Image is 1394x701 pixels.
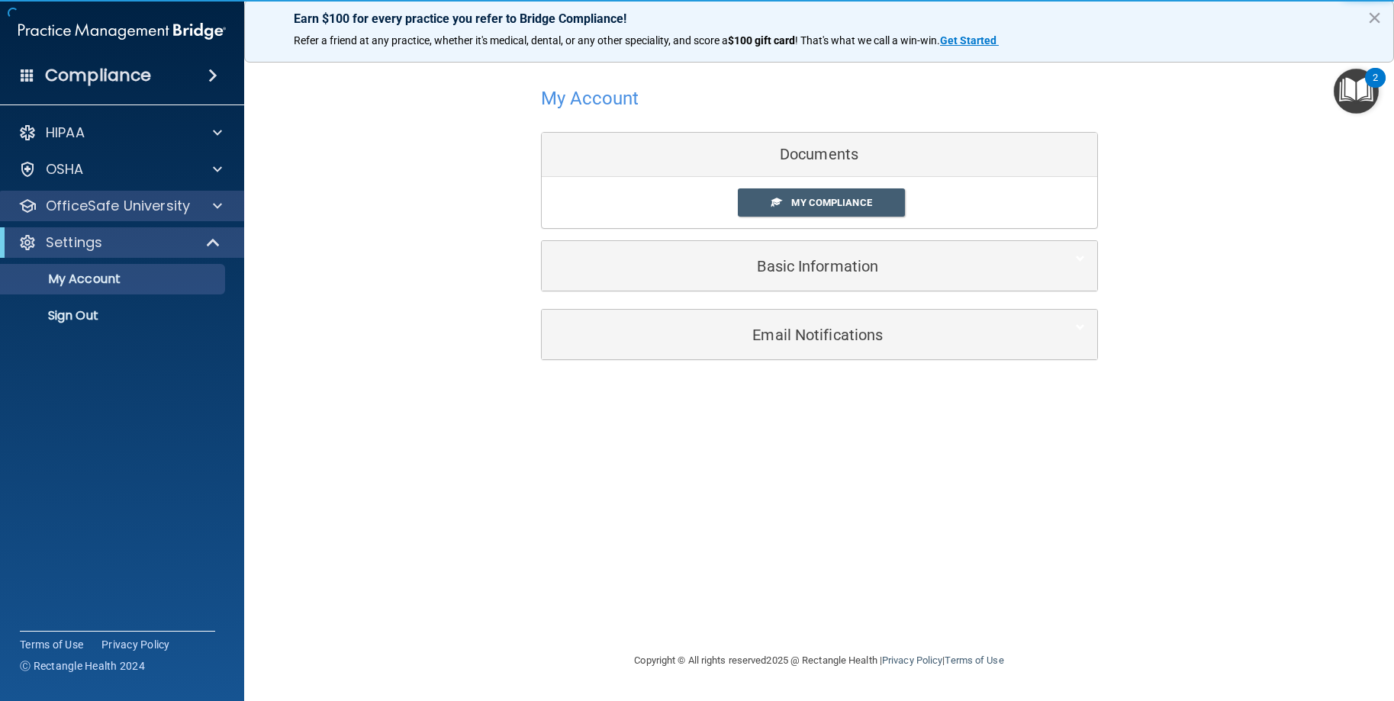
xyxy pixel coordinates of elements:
p: OSHA [46,160,84,178]
a: Privacy Policy [101,637,170,652]
h5: Email Notifications [553,326,1039,343]
a: Get Started [940,34,999,47]
p: OfficeSafe University [46,197,190,215]
strong: Get Started [940,34,996,47]
span: My Compliance [791,197,871,208]
span: Refer a friend at any practice, whether it's medical, dental, or any other speciality, and score a [294,34,728,47]
a: Privacy Policy [882,654,942,666]
a: HIPAA [18,124,222,142]
a: Email Notifications [553,317,1086,352]
a: Basic Information [553,249,1086,283]
a: OfficeSafe University [18,197,222,215]
p: My Account [10,272,218,287]
p: Settings [46,233,102,252]
div: Documents [542,133,1097,177]
div: 2 [1373,78,1378,98]
h4: My Account [541,88,639,108]
p: HIPAA [46,124,85,142]
strong: $100 gift card [728,34,795,47]
h4: Compliance [45,65,151,86]
p: Sign Out [10,308,218,323]
a: OSHA [18,160,222,178]
img: PMB logo [18,16,226,47]
button: Open Resource Center, 2 new notifications [1334,69,1379,114]
h5: Basic Information [553,258,1039,275]
a: Terms of Use [945,654,1003,666]
a: Terms of Use [20,637,83,652]
div: Copyright © All rights reserved 2025 @ Rectangle Health | | [541,636,1098,685]
button: Close [1367,5,1382,30]
span: Ⓒ Rectangle Health 2024 [20,658,145,674]
span: ! That's what we call a win-win. [795,34,940,47]
p: Earn $100 for every practice you refer to Bridge Compliance! [294,11,1344,26]
a: Settings [18,233,221,252]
